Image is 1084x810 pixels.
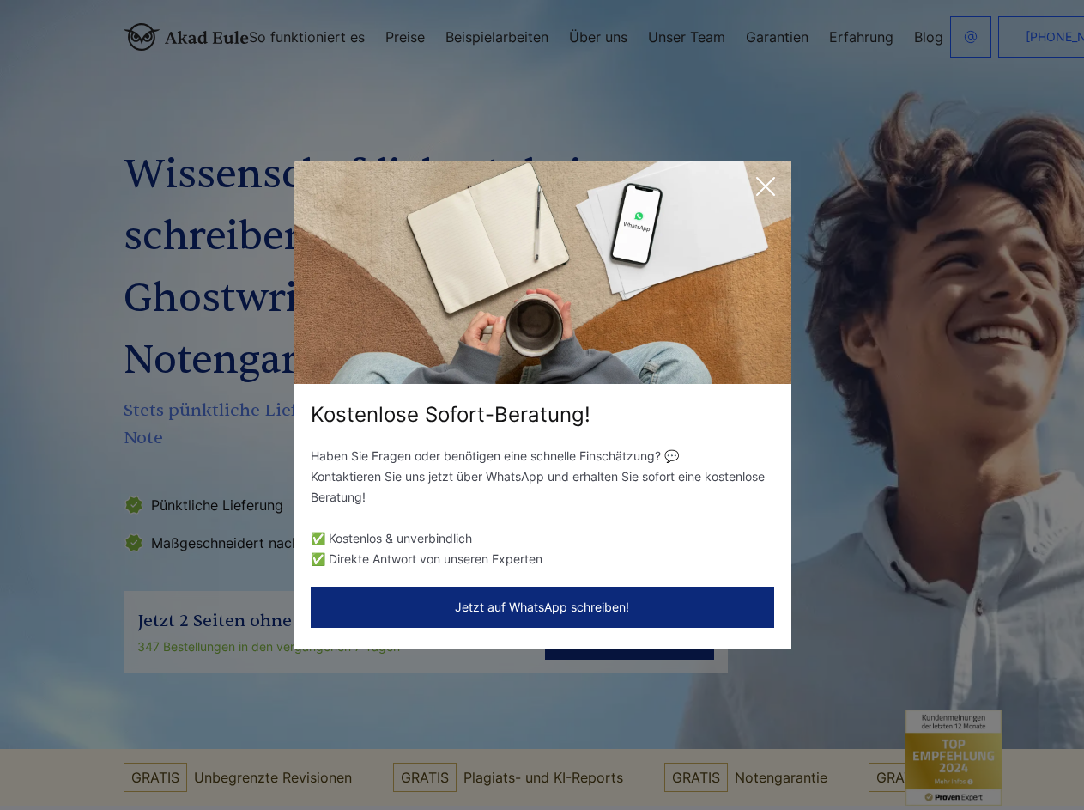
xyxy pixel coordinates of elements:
[311,587,774,628] button: Jetzt auf WhatsApp schreiben!
[746,30,808,44] a: Garantien
[569,30,627,44] a: Über uns
[124,23,249,51] img: logo
[294,161,791,384] img: exit
[964,30,978,44] img: email
[648,30,725,44] a: Unser Team
[311,446,774,508] p: Haben Sie Fragen oder benötigen eine schnelle Einschätzung? 💬 Kontaktieren Sie uns jetzt über Wha...
[385,30,425,44] a: Preise
[311,549,774,569] li: ✅ Direkte Antwort von unseren Experten
[914,30,943,44] a: Blog
[311,528,774,549] li: ✅ Kostenlos & unverbindlich
[249,30,365,44] a: So funktioniert es
[829,30,893,44] a: Erfahrung
[294,401,791,429] div: Kostenlose Sofort-Beratung!
[445,30,548,44] a: Beispielarbeiten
